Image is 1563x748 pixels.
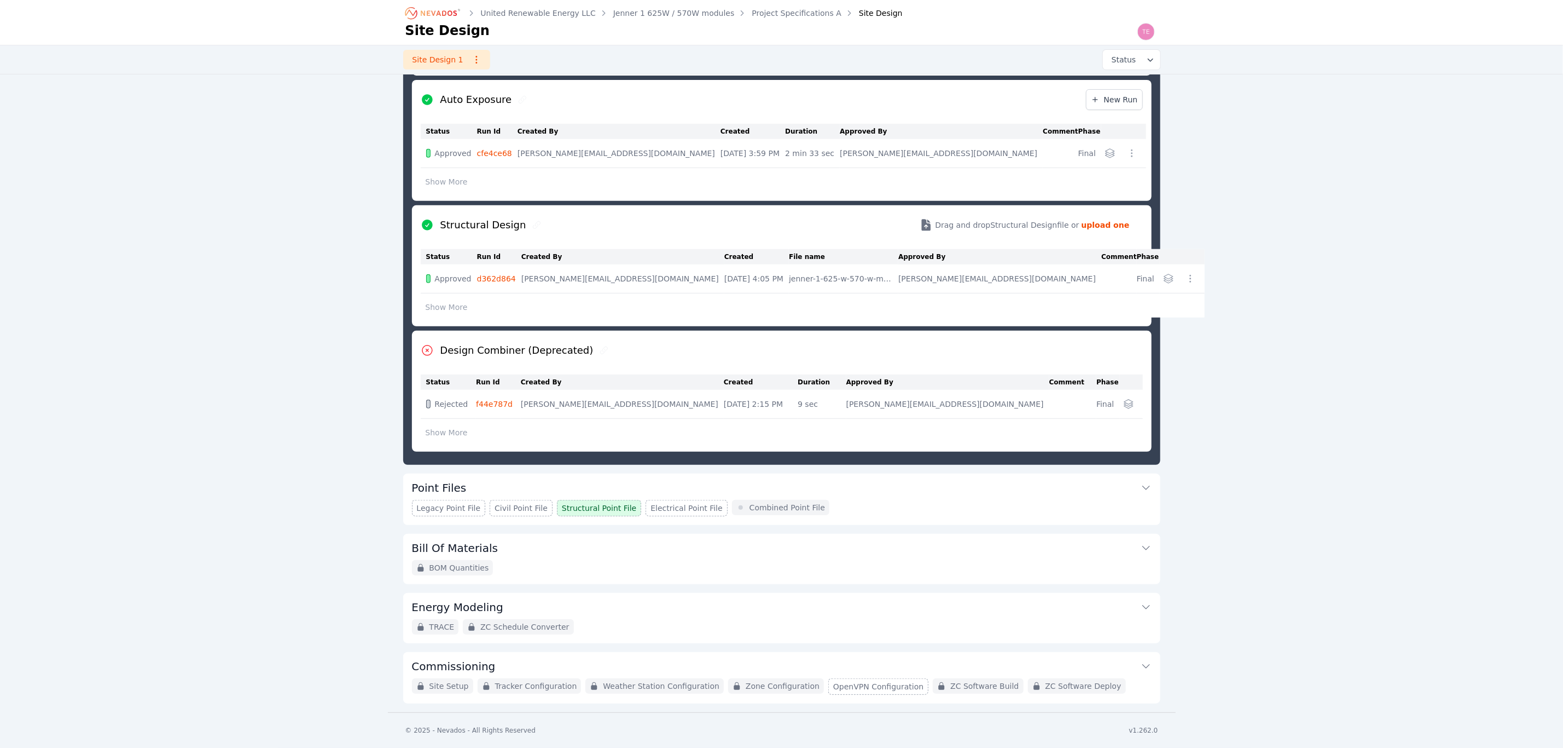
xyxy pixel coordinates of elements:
span: BOM Quantities [429,562,489,573]
h3: Energy Modeling [412,600,503,615]
th: Duration [785,124,840,139]
a: New Run [1086,89,1143,110]
div: Final [1096,399,1114,410]
div: Final [1078,148,1096,159]
th: Phase [1137,249,1160,264]
button: Drag and dropStructural Designfile or upload one [907,210,1142,240]
nav: Breadcrumb [405,4,903,22]
a: Site Design 1 [403,50,490,70]
span: ZC Schedule Converter [480,622,569,632]
td: [DATE] 2:15 PM [724,390,798,419]
span: Civil Point File [495,503,548,514]
div: 9 sec [798,399,840,410]
th: Created [724,249,789,264]
th: Status [421,124,477,139]
button: Bill Of Materials [412,534,1152,560]
th: Created By [518,124,721,139]
div: Final [1137,273,1154,284]
h3: Point Files [412,480,467,496]
div: v1.262.0 [1129,726,1158,735]
span: Tracker Configuration [495,681,577,692]
td: [PERSON_NAME][EMAIL_ADDRESS][DOMAIN_NAME] [846,390,1049,419]
th: Created [724,375,798,390]
th: Comment [1101,249,1136,264]
button: Point Files [412,474,1152,500]
button: Show More [421,297,473,318]
th: Run Id [477,124,518,139]
button: Show More [421,171,473,192]
span: ZC Software Build [950,681,1019,692]
td: [PERSON_NAME][EMAIL_ADDRESS][DOMAIN_NAME] [840,139,1043,168]
button: Commissioning [412,652,1152,678]
span: Structural Point File [562,503,636,514]
h3: Bill Of Materials [412,540,498,556]
button: Energy Modeling [412,593,1152,619]
span: Status [1107,54,1136,65]
a: cfe4ce68 [477,149,512,158]
span: Zone Configuration [746,681,820,692]
div: Bill Of MaterialsBOM Quantities [403,534,1160,584]
a: Jenner 1 625W / 570W modules [613,8,735,19]
td: [PERSON_NAME][EMAIL_ADDRESS][DOMAIN_NAME] [518,139,721,168]
td: [PERSON_NAME][EMAIL_ADDRESS][DOMAIN_NAME] [521,264,724,294]
h3: Commissioning [412,659,496,674]
a: United Renewable Energy LLC [481,8,596,19]
th: Comment [1049,375,1096,390]
td: [PERSON_NAME][EMAIL_ADDRESS][DOMAIN_NAME] [521,390,724,419]
th: Phase [1096,375,1119,390]
img: Ted Elliott [1137,23,1155,41]
div: Point FilesLegacy Point FileCivil Point FileStructural Point FileElectrical Point FileCombined Po... [403,474,1160,525]
h2: Auto Exposure [440,92,512,107]
span: Site Setup [429,681,469,692]
h2: Design Combiner (Deprecated) [440,343,594,358]
span: Approved [435,148,472,159]
button: Status [1103,50,1160,70]
a: f44e787d [476,400,513,408]
a: Project Specifications A [752,8,841,19]
th: Comment [1043,124,1078,139]
th: Approved By [840,124,1043,139]
strong: upload one [1082,220,1130,231]
div: Energy ModelingTRACEZC Schedule Converter [403,593,1160,643]
button: Show More [421,422,473,443]
div: © 2025 - Nevados - All Rights Reserved [405,726,536,735]
span: Combined Point File [749,502,825,513]
h1: Site Design [405,22,490,39]
span: TRACE [429,622,455,632]
span: ZC Software Deploy [1045,681,1122,692]
th: Run Id [477,249,521,264]
th: Status [421,249,477,264]
div: jenner-1-625-w-570-w-modules_auto-exposure_design-file_cfe4ce68.csv [789,273,893,284]
div: 2 min 33 sec [785,148,834,159]
span: Rejected [435,399,468,410]
td: [DATE] 4:05 PM [724,264,789,294]
span: New Run [1091,94,1138,105]
td: [DATE] 3:59 PM [721,139,785,168]
div: CommissioningSite SetupTracker ConfigurationWeather Station ConfigurationZone ConfigurationOpenVP... [403,652,1160,704]
td: [PERSON_NAME][EMAIL_ADDRESS][DOMAIN_NAME] [898,264,1101,294]
span: OpenVPN Configuration [833,681,923,692]
th: Status [421,375,477,390]
span: Approved [435,273,472,284]
span: Drag and drop Structural Design file or [935,220,1079,231]
th: Created By [521,249,724,264]
div: Site Design [844,8,903,19]
span: Legacy Point File [417,503,481,514]
th: Created [721,124,785,139]
th: Approved By [898,249,1101,264]
th: Phase [1078,124,1101,139]
th: Approved By [846,375,1049,390]
th: File name [789,249,898,264]
span: Weather Station Configuration [603,681,719,692]
th: Created By [521,375,724,390]
th: Run Id [476,375,521,390]
th: Duration [798,375,846,390]
span: Electrical Point File [650,503,722,514]
h2: Structural Design [440,217,526,233]
a: d362d864 [477,274,516,283]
